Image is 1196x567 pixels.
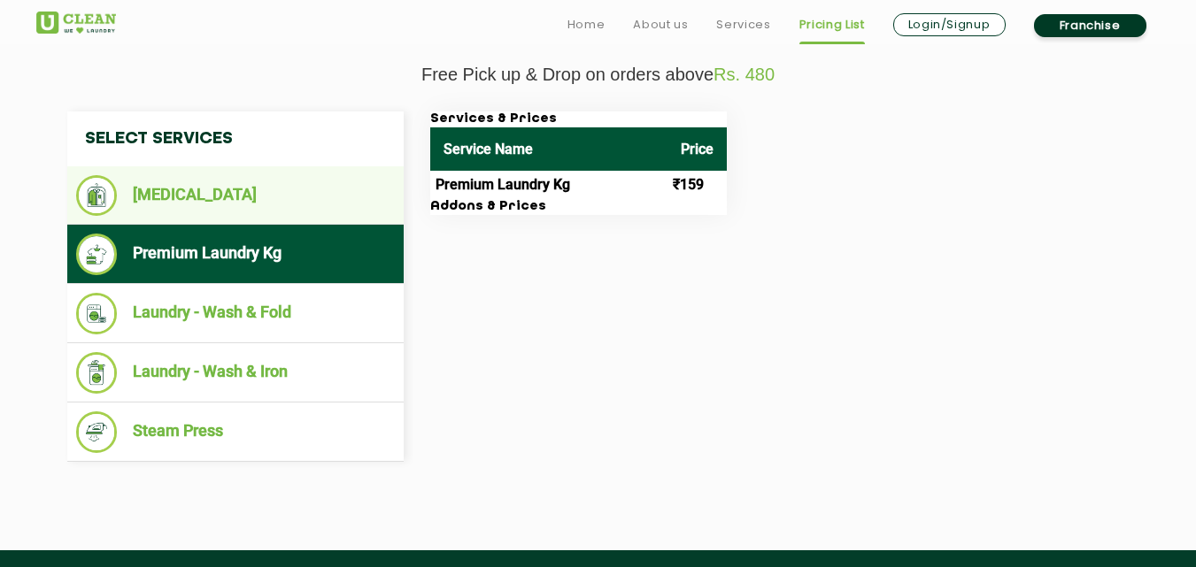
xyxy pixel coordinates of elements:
[667,171,727,199] td: ₹159
[633,14,688,35] a: About us
[76,352,395,394] li: Laundry - Wash & Iron
[76,293,395,334] li: Laundry - Wash & Fold
[430,199,727,215] h3: Addons & Prices
[430,127,667,171] th: Service Name
[76,293,118,334] img: Laundry - Wash & Fold
[36,11,116,34] img: UClean Laundry and Dry Cleaning
[76,234,395,275] li: Premium Laundry Kg
[76,411,395,453] li: Steam Press
[76,175,118,216] img: Dry Cleaning
[667,127,727,171] th: Price
[76,234,118,275] img: Premium Laundry Kg
[1034,14,1146,37] a: Franchise
[76,175,395,216] li: [MEDICAL_DATA]
[36,65,1161,85] p: Free Pick up & Drop on orders above
[799,14,865,35] a: Pricing List
[567,14,606,35] a: Home
[714,65,775,84] span: Rs. 480
[67,111,404,166] h4: Select Services
[76,352,118,394] img: Laundry - Wash & Iron
[76,411,118,453] img: Steam Press
[430,171,667,199] td: Premium Laundry Kg
[893,13,1006,36] a: Login/Signup
[430,111,727,127] h3: Services & Prices
[716,14,770,35] a: Services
